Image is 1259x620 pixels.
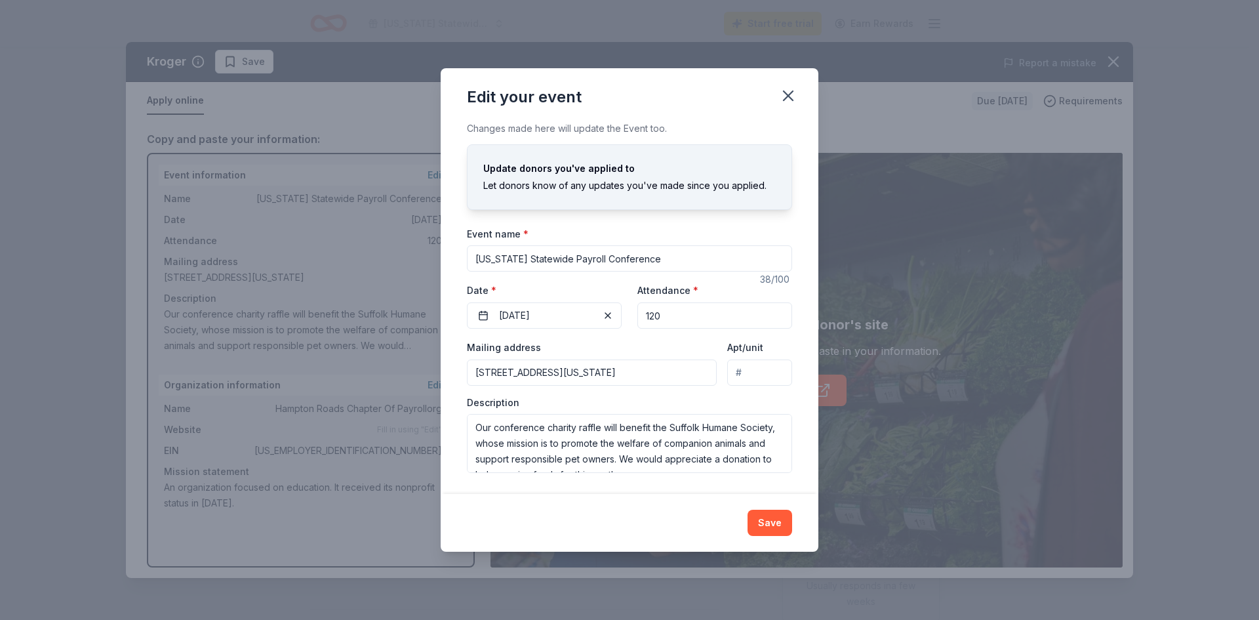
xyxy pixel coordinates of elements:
label: Attendance [637,284,698,297]
label: Apt/unit [727,341,763,354]
label: Description [467,396,519,409]
textarea: Our conference charity raffle will benefit the Suffolk Humane Society, whose mission is to promot... [467,414,792,473]
input: Spring Fundraiser [467,245,792,272]
label: Event name [467,228,529,241]
input: Enter a US address [467,360,717,386]
div: Edit your event [467,87,582,108]
div: Let donors know of any updates you've made since you applied. [483,178,776,194]
button: [DATE] [467,302,622,329]
div: Changes made here will update the Event too. [467,121,792,136]
input: # [727,360,792,386]
input: 20 [637,302,792,329]
button: Save [748,510,792,536]
div: 38 /100 [760,272,792,287]
label: Mailing address [467,341,541,354]
div: Update donors you've applied to [483,161,776,176]
label: Date [467,284,622,297]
